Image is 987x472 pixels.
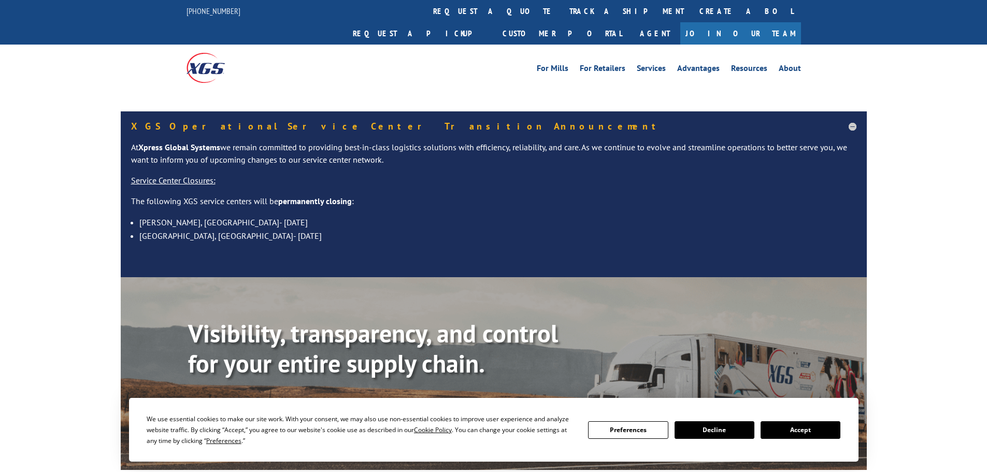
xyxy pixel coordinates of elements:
[129,398,859,462] div: Cookie Consent Prompt
[131,122,856,131] h5: XGS Operational Service Center Transition Announcement
[147,413,576,446] div: We use essential cookies to make our site work. With your consent, we may also use non-essential ...
[206,436,241,445] span: Preferences
[187,6,240,16] a: [PHONE_NUMBER]
[138,142,220,152] strong: Xpress Global Systems
[630,22,680,45] a: Agent
[139,229,856,242] li: [GEOGRAPHIC_DATA], [GEOGRAPHIC_DATA]- [DATE]
[188,317,558,379] b: Visibility, transparency, and control for your entire supply chain.
[588,421,668,439] button: Preferences
[131,195,856,216] p: The following XGS service centers will be :
[761,421,840,439] button: Accept
[675,421,754,439] button: Decline
[680,22,801,45] a: Join Our Team
[677,64,720,76] a: Advantages
[414,425,452,434] span: Cookie Policy
[537,64,568,76] a: For Mills
[345,22,495,45] a: Request a pickup
[131,141,856,175] p: At we remain committed to providing best-in-class logistics solutions with efficiency, reliabilit...
[779,64,801,76] a: About
[637,64,666,76] a: Services
[278,196,352,206] strong: permanently closing
[731,64,767,76] a: Resources
[495,22,630,45] a: Customer Portal
[131,175,216,185] u: Service Center Closures:
[139,216,856,229] li: [PERSON_NAME], [GEOGRAPHIC_DATA]- [DATE]
[580,64,625,76] a: For Retailers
